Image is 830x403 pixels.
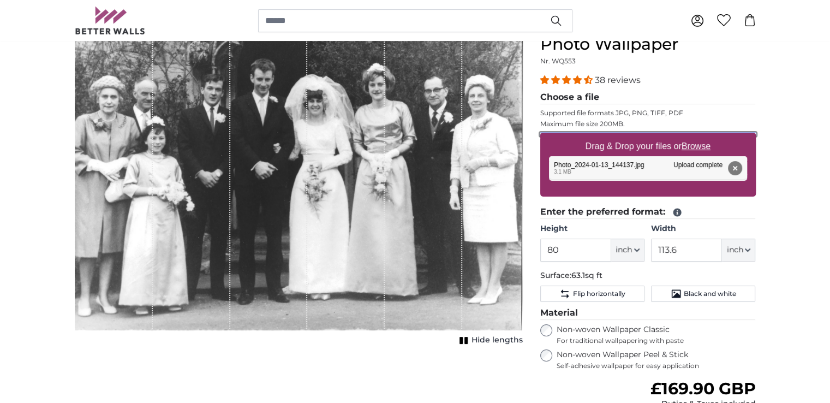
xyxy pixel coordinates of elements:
button: Black and white [651,286,755,302]
span: Hide lengths [471,335,523,346]
p: Surface: [540,270,756,281]
span: Nr. WQ553 [540,57,576,65]
button: inch [722,239,755,262]
label: Non-woven Wallpaper Classic [557,324,756,345]
span: For traditional wallpapering with paste [557,336,756,345]
button: Hide lengths [456,333,523,348]
span: 38 reviews [595,75,641,85]
span: Black and white [684,289,736,298]
label: Width [651,223,755,234]
u: Browse [682,141,710,151]
legend: Enter the preferred format: [540,205,756,219]
span: inch [726,245,743,256]
legend: Choose a file [540,91,756,104]
span: inch [616,245,632,256]
label: Height [540,223,644,234]
button: Flip horizontally [540,286,644,302]
img: Betterwalls [75,7,146,34]
span: 4.34 stars [540,75,595,85]
div: 1 of 1 [75,15,523,348]
p: Supported file formats JPG, PNG, TIFF, PDF [540,109,756,117]
legend: Material [540,306,756,320]
label: Non-woven Wallpaper Peel & Stick [557,349,756,370]
label: Drag & Drop your files or [581,135,714,157]
span: Self-adhesive wallpaper for easy application [557,361,756,370]
button: inch [611,239,644,262]
span: £169.90 GBP [650,378,755,399]
span: 63.1sq ft [571,270,602,280]
p: Maximum file size 200MB. [540,120,756,128]
img: personalised-photo [75,15,523,330]
span: Flip horizontally [572,289,625,298]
